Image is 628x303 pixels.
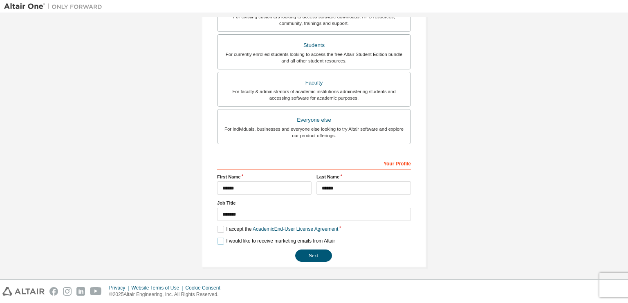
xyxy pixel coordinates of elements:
img: altair_logo.svg [2,287,45,296]
label: First Name [217,174,312,180]
div: For currently enrolled students looking to access the free Altair Student Edition bundle and all ... [222,51,406,64]
img: facebook.svg [49,287,58,296]
div: Faculty [222,77,406,89]
a: Academic End-User License Agreement [253,226,338,232]
p: © 2025 Altair Engineering, Inc. All Rights Reserved. [109,291,225,298]
div: Students [222,40,406,51]
div: Privacy [109,285,131,291]
div: Website Terms of Use [131,285,185,291]
div: For individuals, businesses and everyone else looking to try Altair software and explore our prod... [222,126,406,139]
img: youtube.svg [90,287,102,296]
div: For faculty & administrators of academic institutions administering students and accessing softwa... [222,88,406,101]
label: Job Title [217,200,411,206]
div: Cookie Consent [185,285,225,291]
div: Your Profile [217,156,411,169]
label: Last Name [316,174,411,180]
label: I would like to receive marketing emails from Altair [217,238,335,245]
div: For existing customers looking to access software downloads, HPC resources, community, trainings ... [222,13,406,27]
div: Everyone else [222,114,406,126]
button: Next [295,250,332,262]
label: I accept the [217,226,338,233]
img: linkedin.svg [76,287,85,296]
img: instagram.svg [63,287,72,296]
img: Altair One [4,2,106,11]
